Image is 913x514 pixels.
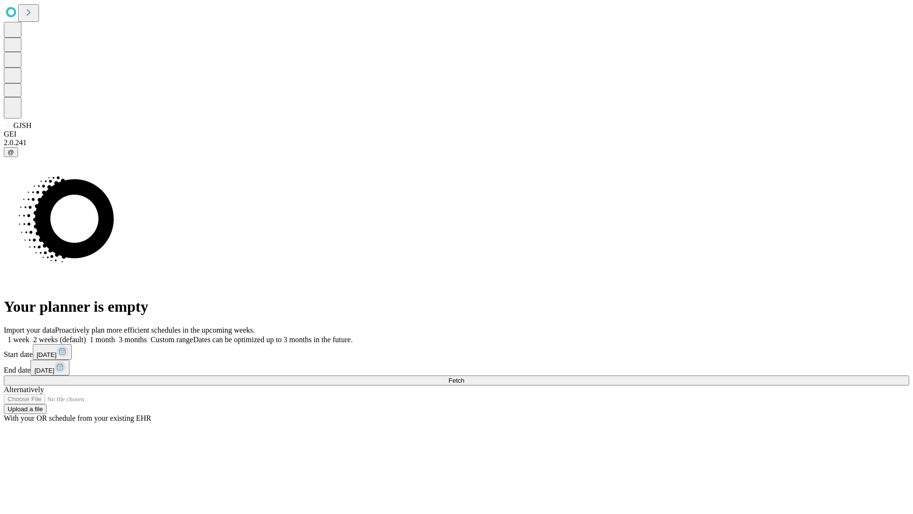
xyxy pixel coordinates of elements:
span: @ [8,148,14,156]
span: Custom range [151,336,193,344]
span: 1 week [8,336,29,344]
button: [DATE] [33,344,72,360]
button: Upload a file [4,404,47,414]
div: End date [4,360,909,376]
div: Start date [4,344,909,360]
h1: Your planner is empty [4,298,909,316]
button: [DATE] [30,360,69,376]
span: Alternatively [4,385,44,394]
span: Import your data [4,326,55,334]
button: Fetch [4,376,909,385]
span: Proactively plan more efficient schedules in the upcoming weeks. [55,326,255,334]
span: 2 weeks (default) [33,336,86,344]
span: [DATE] [34,367,54,374]
div: GEI [4,130,909,138]
span: 1 month [90,336,115,344]
span: 3 months [119,336,147,344]
span: [DATE] [37,351,57,358]
span: Dates can be optimized up to 3 months in the future. [193,336,352,344]
span: GJSH [13,121,31,129]
span: Fetch [448,377,464,384]
span: With your OR schedule from your existing EHR [4,414,151,422]
div: 2.0.241 [4,138,909,147]
button: @ [4,147,18,157]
